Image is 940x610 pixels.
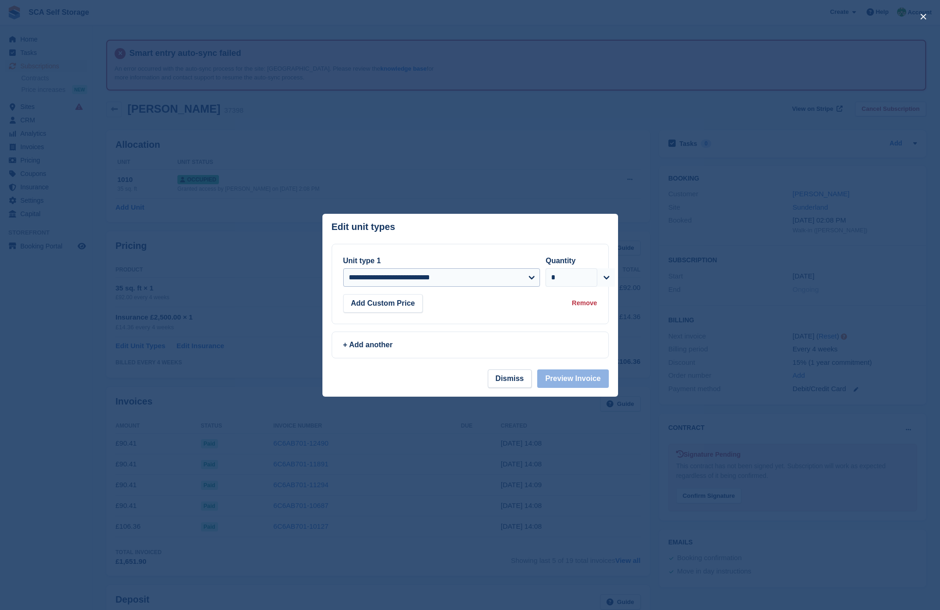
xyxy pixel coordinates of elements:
[488,369,532,388] button: Dismiss
[546,257,576,265] label: Quantity
[332,222,395,232] p: Edit unit types
[916,9,931,24] button: close
[343,339,597,350] div: + Add another
[537,369,608,388] button: Preview Invoice
[332,332,609,358] a: + Add another
[343,294,423,313] button: Add Custom Price
[572,298,597,308] div: Remove
[343,257,381,265] label: Unit type 1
